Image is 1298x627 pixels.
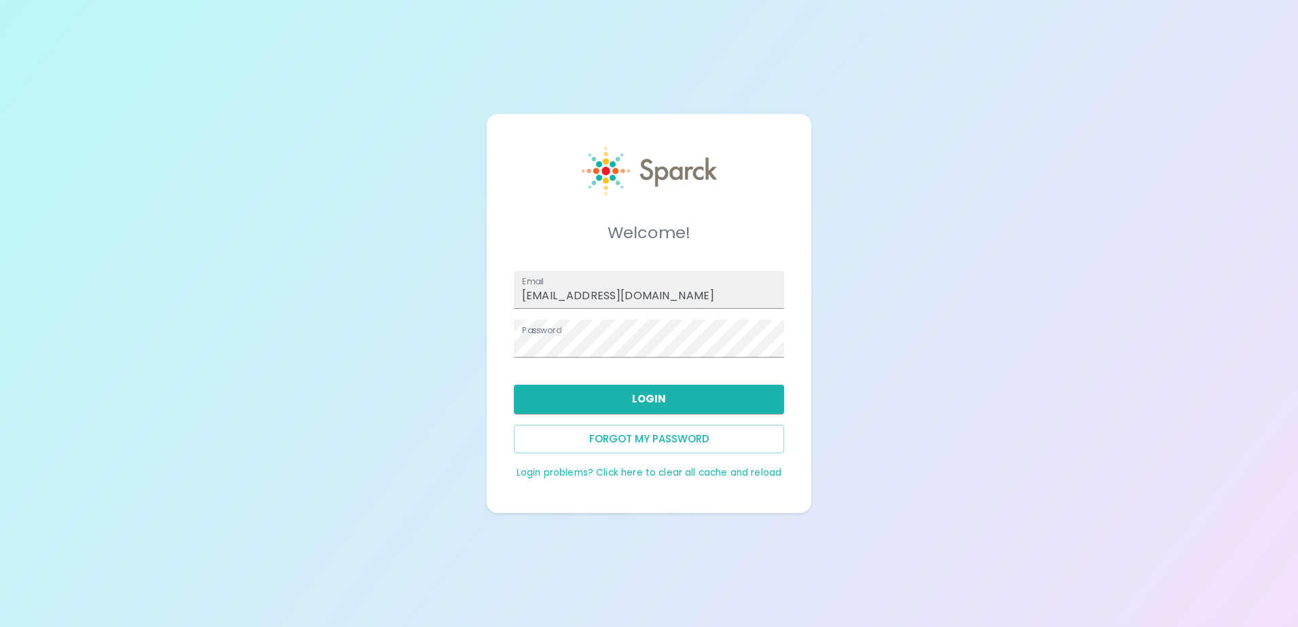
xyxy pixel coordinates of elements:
img: Sparck logo [582,147,717,195]
button: Login [514,385,784,413]
button: Forgot my password [514,425,784,453]
label: Email [522,275,544,287]
a: Login problems? Click here to clear all cache and reload [517,466,781,479]
h5: Welcome! [514,222,784,244]
label: Password [522,324,561,336]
